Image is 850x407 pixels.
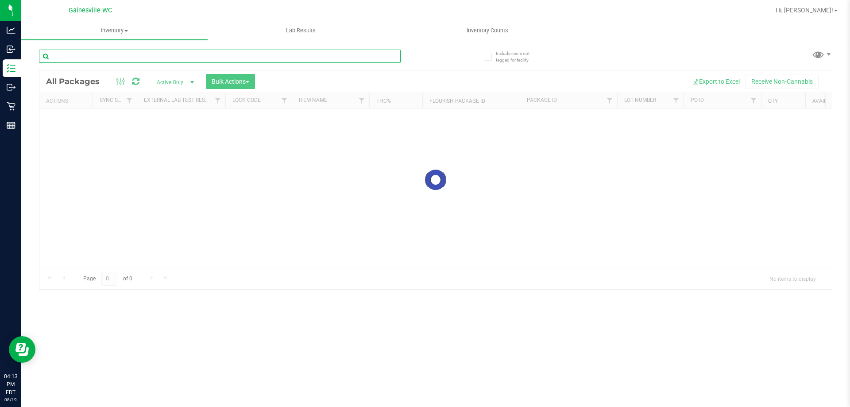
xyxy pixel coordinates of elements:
[9,336,35,363] iframe: Resource center
[208,21,394,40] a: Lab Results
[776,7,833,14] span: Hi, [PERSON_NAME]!
[7,45,15,54] inline-svg: Inbound
[21,21,208,40] a: Inventory
[69,7,112,14] span: Gainesville WC
[455,27,520,35] span: Inventory Counts
[394,21,580,40] a: Inventory Counts
[7,83,15,92] inline-svg: Outbound
[7,26,15,35] inline-svg: Analytics
[7,64,15,73] inline-svg: Inventory
[4,372,17,396] p: 04:13 PM EDT
[496,50,540,63] span: Include items not tagged for facility
[4,396,17,403] p: 08/19
[7,102,15,111] inline-svg: Retail
[39,50,401,63] input: Search Package ID, Item Name, SKU, Lot or Part Number...
[274,27,328,35] span: Lab Results
[21,27,208,35] span: Inventory
[7,121,15,130] inline-svg: Reports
